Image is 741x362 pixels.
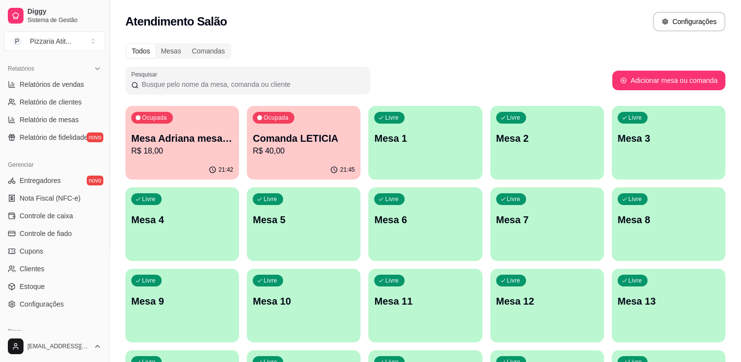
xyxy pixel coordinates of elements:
[368,269,482,342] button: LivreMesa 11
[4,208,105,224] a: Controle de caixa
[253,294,355,308] p: Mesa 10
[20,79,84,89] span: Relatórios de vendas
[30,36,72,46] div: Pizzaria Atit ...
[385,195,399,203] p: Livre
[4,112,105,128] a: Relatório de mesas
[125,269,239,342] button: LivreMesa 9
[125,187,239,261] button: LivreMesa 4
[20,229,72,238] span: Controle de fiado
[247,187,360,261] button: LivreMesa 5
[4,279,105,294] a: Estoque
[263,114,288,122] p: Ocupada
[20,193,80,203] span: Nota Fiscal (NFC-e)
[12,36,22,46] span: P
[20,132,88,142] span: Relatório de fidelidade
[131,145,233,157] p: R$ 18,00
[253,213,355,227] p: Mesa 5
[4,296,105,312] a: Configurações
[612,106,725,180] button: LivreMesa 3
[142,277,156,284] p: Livre
[385,277,399,284] p: Livre
[4,31,105,51] button: Select a team
[20,211,73,221] span: Controle de caixa
[340,166,355,174] p: 21:45
[4,324,105,339] div: Diggy
[4,94,105,110] a: Relatório de clientes
[368,106,482,180] button: LivreMesa 1
[368,187,482,261] button: LivreMesa 6
[618,294,719,308] p: Mesa 13
[20,97,82,107] span: Relatório de clientes
[507,114,521,122] p: Livre
[20,282,45,291] span: Estoque
[4,129,105,145] a: Relatório de fidelidadenovo
[4,157,105,173] div: Gerenciar
[20,176,61,185] span: Entregadores
[20,264,45,274] span: Clientes
[4,243,105,259] a: Cupons
[374,213,476,227] p: Mesa 6
[628,114,642,122] p: Livre
[8,65,34,73] span: Relatórios
[125,106,239,180] button: OcupadaMesa Adriana mesa 15R$ 18,0021:42
[507,277,521,284] p: Livre
[496,213,598,227] p: Mesa 7
[27,16,101,24] span: Sistema de Gestão
[155,44,186,58] div: Mesas
[496,131,598,145] p: Mesa 2
[507,195,521,203] p: Livre
[490,187,604,261] button: LivreMesa 7
[496,294,598,308] p: Mesa 12
[490,106,604,180] button: LivreMesa 2
[374,131,476,145] p: Mesa 1
[142,195,156,203] p: Livre
[131,213,233,227] p: Mesa 4
[253,145,355,157] p: R$ 40,00
[618,213,719,227] p: Mesa 8
[628,277,642,284] p: Livre
[187,44,231,58] div: Comandas
[253,131,355,145] p: Comanda LETICIA
[263,277,277,284] p: Livre
[612,187,725,261] button: LivreMesa 8
[612,71,725,90] button: Adicionar mesa ou comanda
[131,294,233,308] p: Mesa 9
[4,335,105,358] button: [EMAIL_ADDRESS][DOMAIN_NAME]
[131,70,161,78] label: Pesquisar
[131,131,233,145] p: Mesa Adriana mesa 15
[4,226,105,241] a: Controle de fiado
[628,195,642,203] p: Livre
[263,195,277,203] p: Livre
[20,246,43,256] span: Cupons
[126,44,155,58] div: Todos
[374,294,476,308] p: Mesa 11
[4,190,105,206] a: Nota Fiscal (NFC-e)
[27,7,101,16] span: Diggy
[4,173,105,188] a: Entregadoresnovo
[142,114,167,122] p: Ocupada
[4,77,105,92] a: Relatórios de vendas
[20,299,64,309] span: Configurações
[218,166,233,174] p: 21:42
[125,14,227,29] h2: Atendimento Salão
[4,261,105,277] a: Clientes
[612,269,725,342] button: LivreMesa 13
[490,269,604,342] button: LivreMesa 12
[653,12,725,31] button: Configurações
[139,79,364,89] input: Pesquisar
[618,131,719,145] p: Mesa 3
[385,114,399,122] p: Livre
[27,342,90,350] span: [EMAIL_ADDRESS][DOMAIN_NAME]
[247,269,360,342] button: LivreMesa 10
[20,115,79,125] span: Relatório de mesas
[247,106,360,180] button: OcupadaComanda LETICIAR$ 40,0021:45
[4,4,105,27] a: DiggySistema de Gestão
